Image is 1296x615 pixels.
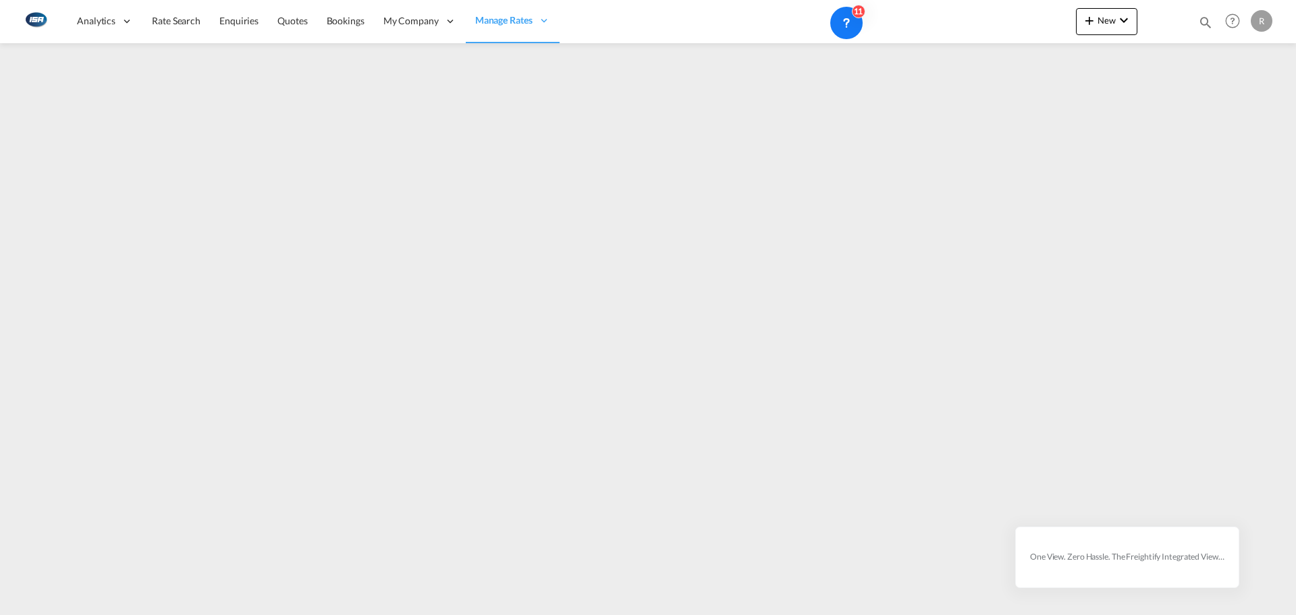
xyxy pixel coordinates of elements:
[20,6,51,36] img: 1aa151c0c08011ec8d6f413816f9a227.png
[1198,15,1213,35] div: icon-magnify
[1116,12,1132,28] md-icon: icon-chevron-down
[77,14,115,28] span: Analytics
[152,15,200,26] span: Rate Search
[1251,10,1272,32] div: R
[1081,12,1098,28] md-icon: icon-plus 400-fg
[1076,8,1137,35] button: icon-plus 400-fgNewicon-chevron-down
[1081,15,1132,26] span: New
[383,14,439,28] span: My Company
[327,15,364,26] span: Bookings
[1221,9,1244,32] span: Help
[475,14,533,27] span: Manage Rates
[277,15,307,26] span: Quotes
[219,15,259,26] span: Enquiries
[1198,15,1213,30] md-icon: icon-magnify
[1221,9,1251,34] div: Help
